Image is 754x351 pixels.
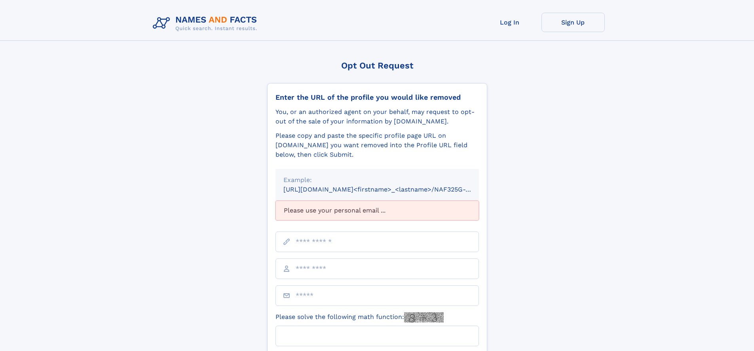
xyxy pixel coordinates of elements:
img: Logo Names and Facts [150,13,264,34]
div: Example: [283,175,471,185]
label: Please solve the following math function: [275,312,444,323]
a: Log In [478,13,541,32]
div: Please copy and paste the specific profile page URL on [DOMAIN_NAME] you want removed into the Pr... [275,131,479,159]
div: Please use your personal email ... [275,201,479,220]
small: [URL][DOMAIN_NAME]<firstname>_<lastname>/NAF325G-xxxxxxxx [283,186,494,193]
div: Opt Out Request [267,61,487,70]
a: Sign Up [541,13,605,32]
div: Enter the URL of the profile you would like removed [275,93,479,102]
div: You, or an authorized agent on your behalf, may request to opt-out of the sale of your informatio... [275,107,479,126]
